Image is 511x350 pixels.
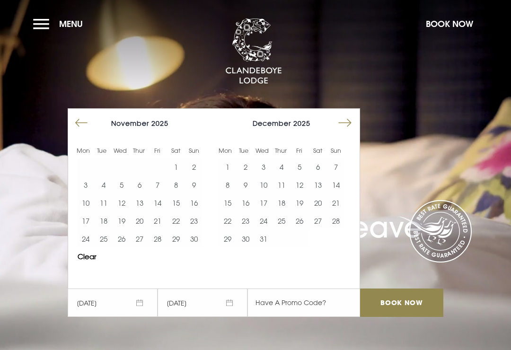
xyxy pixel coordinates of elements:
td: Choose Sunday, December 21, 2025 as your start date. [327,194,345,212]
td: Choose Tuesday, December 16, 2025 as your start date. [237,194,255,212]
button: 3 [77,176,95,194]
button: Move forward to switch to the next month. [336,114,354,132]
td: Choose Wednesday, November 19, 2025 as your start date. [113,212,131,230]
img: Clandeboye Lodge [225,18,282,85]
td: Choose Friday, November 28, 2025 as your start date. [149,230,167,248]
button: 21 [149,212,167,230]
td: Choose Sunday, November 30, 2025 as your start date. [185,230,203,248]
button: 23 [237,212,255,230]
span: [DATE] [158,289,247,317]
td: Choose Wednesday, December 17, 2025 as your start date. [255,194,273,212]
td: Choose Monday, December 8, 2025 as your start date. [219,176,237,194]
td: Choose Monday, December 1, 2025 as your start date. [219,158,237,176]
td: Choose Friday, November 7, 2025 as your start date. [149,176,167,194]
td: Choose Monday, November 3, 2025 as your start date. [77,176,95,194]
td: Choose Monday, December 15, 2025 as your start date. [219,194,237,212]
input: Have A Promo Code? [247,289,360,317]
td: Choose Thursday, November 27, 2025 as your start date. [131,230,149,248]
td: Choose Sunday, December 7, 2025 as your start date. [327,158,345,176]
span: [DATE] [68,289,158,317]
button: 14 [327,176,345,194]
span: 2025 [293,119,310,127]
button: 13 [131,194,149,212]
button: 24 [255,212,273,230]
td: Choose Friday, November 21, 2025 as your start date. [149,212,167,230]
button: 6 [131,176,149,194]
td: Choose Saturday, November 15, 2025 as your start date. [167,194,185,212]
button: 26 [291,212,308,230]
button: 8 [219,176,237,194]
td: Choose Tuesday, December 2, 2025 as your start date. [237,158,255,176]
td: Choose Tuesday, December 9, 2025 as your start date. [237,176,255,194]
td: Choose Saturday, November 8, 2025 as your start date. [167,176,185,194]
button: 27 [131,230,149,248]
button: 5 [291,158,308,176]
button: 20 [131,212,149,230]
button: 9 [237,176,255,194]
button: 23 [185,212,203,230]
span: December [253,119,291,127]
button: 7 [327,158,345,176]
td: Choose Wednesday, November 5, 2025 as your start date. [113,176,131,194]
button: 31 [255,230,273,248]
button: 1 [167,158,185,176]
button: 30 [237,230,255,248]
span: 2025 [151,119,168,127]
td: Choose Sunday, December 28, 2025 as your start date. [327,212,345,230]
button: 21 [327,194,345,212]
button: 14 [149,194,167,212]
button: 29 [219,230,237,248]
button: 22 [167,212,185,230]
button: 17 [77,212,95,230]
button: 18 [95,212,113,230]
td: Choose Tuesday, November 25, 2025 as your start date. [95,230,113,248]
td: Choose Friday, December 5, 2025 as your start date. [291,158,308,176]
button: 16 [185,194,203,212]
button: 2 [185,158,203,176]
td: Choose Friday, November 14, 2025 as your start date. [149,194,167,212]
button: 4 [95,176,113,194]
td: Choose Saturday, November 1, 2025 as your start date. [167,158,185,176]
td: Choose Monday, December 22, 2025 as your start date. [219,212,237,230]
span: November [111,119,149,127]
button: 15 [219,194,237,212]
td: Choose Sunday, December 14, 2025 as your start date. [327,176,345,194]
button: 24 [77,230,95,248]
button: 11 [95,194,113,212]
td: Choose Saturday, December 6, 2025 as your start date. [309,158,327,176]
td: Choose Thursday, December 25, 2025 as your start date. [273,212,291,230]
td: Choose Sunday, November 23, 2025 as your start date. [185,212,203,230]
button: Move backward to switch to the previous month. [72,114,90,132]
button: 10 [77,194,95,212]
button: 30 [185,230,203,248]
button: 19 [113,212,131,230]
button: 8 [167,176,185,194]
button: 4 [273,158,291,176]
button: 25 [95,230,113,248]
td: Choose Saturday, December 13, 2025 as your start date. [309,176,327,194]
td: Choose Tuesday, December 23, 2025 as your start date. [237,212,255,230]
td: Choose Wednesday, December 10, 2025 as your start date. [255,176,273,194]
button: 9 [185,176,203,194]
td: Choose Wednesday, December 24, 2025 as your start date. [255,212,273,230]
td: Choose Monday, December 29, 2025 as your start date. [219,230,237,248]
button: 17 [255,194,273,212]
td: Choose Wednesday, November 12, 2025 as your start date. [113,194,131,212]
button: 16 [237,194,255,212]
td: Choose Sunday, November 2, 2025 as your start date. [185,158,203,176]
td: Choose Thursday, November 20, 2025 as your start date. [131,212,149,230]
button: 25 [273,212,291,230]
td: Choose Monday, November 17, 2025 as your start date. [77,212,95,230]
button: 6 [309,158,327,176]
button: 19 [291,194,308,212]
td: Choose Thursday, December 11, 2025 as your start date. [273,176,291,194]
button: 28 [149,230,167,248]
button: 12 [291,176,308,194]
button: 22 [219,212,237,230]
button: 15 [167,194,185,212]
button: Clear [78,253,97,260]
td: Choose Thursday, December 4, 2025 as your start date. [273,158,291,176]
td: Choose Saturday, November 29, 2025 as your start date. [167,230,185,248]
td: Choose Sunday, November 16, 2025 as your start date. [185,194,203,212]
td: Choose Tuesday, November 11, 2025 as your start date. [95,194,113,212]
